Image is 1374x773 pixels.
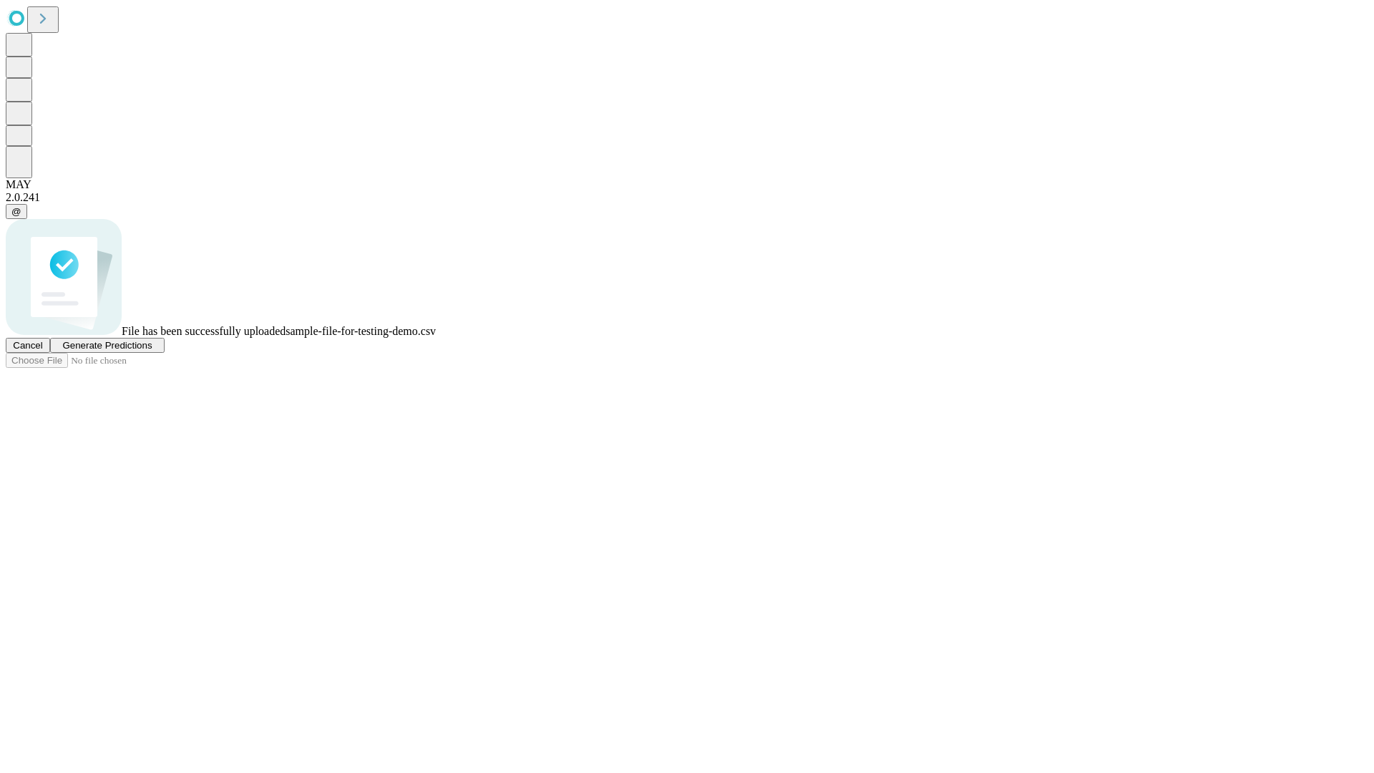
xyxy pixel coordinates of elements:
div: 2.0.241 [6,191,1368,204]
span: File has been successfully uploaded [122,325,286,337]
span: sample-file-for-testing-demo.csv [286,325,436,337]
button: Cancel [6,338,50,353]
span: @ [11,206,21,217]
button: @ [6,204,27,219]
span: Cancel [13,340,43,351]
button: Generate Predictions [50,338,165,353]
span: Generate Predictions [62,340,152,351]
div: MAY [6,178,1368,191]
